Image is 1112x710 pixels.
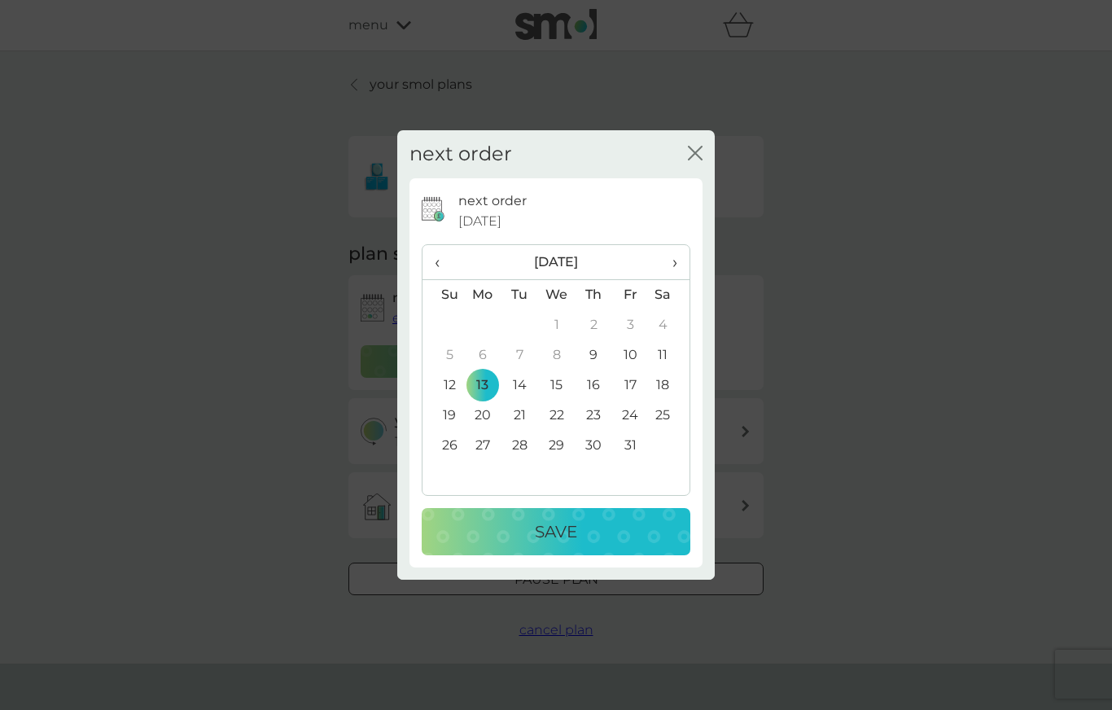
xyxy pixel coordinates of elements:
[422,401,464,431] td: 19
[688,146,703,163] button: close
[576,279,612,310] th: Th
[612,431,649,461] td: 31
[501,401,538,431] td: 21
[422,279,464,310] th: Su
[464,370,501,401] td: 13
[661,245,677,279] span: ›
[422,508,690,555] button: Save
[649,310,690,340] td: 4
[409,142,512,166] h2: next order
[501,279,538,310] th: Tu
[538,340,576,370] td: 8
[649,340,690,370] td: 11
[464,431,501,461] td: 27
[649,279,690,310] th: Sa
[458,191,527,212] p: next order
[464,340,501,370] td: 6
[435,245,452,279] span: ‹
[649,401,690,431] td: 25
[612,279,649,310] th: Fr
[612,310,649,340] td: 3
[501,431,538,461] td: 28
[576,310,612,340] td: 2
[538,310,576,340] td: 1
[501,340,538,370] td: 7
[422,431,464,461] td: 26
[612,370,649,401] td: 17
[422,340,464,370] td: 5
[576,401,612,431] td: 23
[649,370,690,401] td: 18
[538,401,576,431] td: 22
[464,245,649,280] th: [DATE]
[576,431,612,461] td: 30
[458,211,501,232] span: [DATE]
[538,431,576,461] td: 29
[612,340,649,370] td: 10
[538,279,576,310] th: We
[422,370,464,401] td: 12
[538,370,576,401] td: 15
[464,401,501,431] td: 20
[576,370,612,401] td: 16
[501,370,538,401] td: 14
[464,279,501,310] th: Mo
[535,519,577,545] p: Save
[612,401,649,431] td: 24
[576,340,612,370] td: 9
